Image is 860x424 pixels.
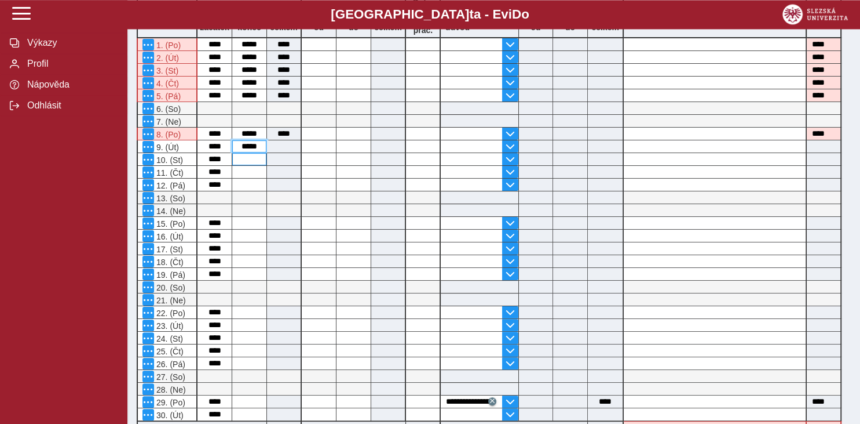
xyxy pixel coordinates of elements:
span: 3. (St) [154,66,178,75]
span: 21. (Ne) [154,296,186,305]
button: Menu [142,115,154,127]
span: Nápověda [24,79,118,90]
span: 13. (So) [154,194,185,203]
span: 22. (Po) [154,309,185,318]
button: Menu [142,281,154,293]
span: 11. (Čt) [154,168,184,177]
button: Menu [142,371,154,382]
span: 29. (Po) [154,398,185,407]
span: Odhlásit [24,100,118,111]
button: Menu [142,345,154,357]
button: Menu [142,332,154,344]
span: D [512,7,521,21]
button: Menu [142,396,154,408]
div: Po 6 hodinách nepřetržité práce je nutná přestávka v práci na jídlo a oddech v trvání nejméně 30 ... [137,38,197,51]
button: Menu [142,141,154,153]
span: 8. (Po) [154,130,181,139]
button: Menu [142,256,154,267]
button: Menu [142,307,154,318]
span: 7. (Ne) [154,117,181,126]
button: Menu [142,358,154,369]
span: 20. (So) [154,283,185,292]
button: Menu [142,320,154,331]
div: Po 6 hodinách nepřetržité práce je nutná přestávka v práci na jídlo a oddech v trvání nejméně 30 ... [137,64,197,77]
img: logo_web_su.png [782,4,848,24]
button: Menu [142,64,154,76]
span: Výkazy [24,38,118,48]
button: Menu [142,90,154,102]
div: Po 6 hodinách nepřetržité práce je nutná přestávka v práci na jídlo a oddech v trvání nejméně 30 ... [137,51,197,64]
span: 2. (Út) [154,53,179,63]
button: Menu [142,243,154,255]
span: 28. (Ne) [154,385,186,394]
button: Menu [142,154,154,165]
span: 1. (Po) [154,41,181,50]
button: Menu [142,77,154,89]
button: Menu [142,128,154,140]
span: 9. (Út) [154,143,179,152]
span: t [469,7,473,21]
button: Menu [142,409,154,421]
span: 27. (So) [154,372,185,382]
button: Menu [142,192,154,204]
span: 6. (So) [154,104,181,114]
div: Po 6 hodinách nepřetržité práce je nutná přestávka v práci na jídlo a oddech v trvání nejméně 30 ... [137,128,197,140]
button: Menu [142,103,154,114]
button: Menu [142,179,154,191]
span: Profil [24,59,118,69]
span: 19. (Pá) [154,270,185,280]
button: Menu [142,166,154,178]
span: 12. (Pá) [154,181,185,190]
b: [GEOGRAPHIC_DATA] a - Evi [35,7,825,22]
span: 26. (Pá) [154,360,185,369]
button: Menu [142,294,154,306]
span: 30. (Út) [154,411,184,420]
button: Menu [142,39,154,50]
span: 23. (Út) [154,321,184,331]
span: 15. (Po) [154,219,185,229]
span: 25. (Čt) [154,347,184,356]
span: 18. (Čt) [154,258,184,267]
button: Menu [142,230,154,242]
span: 17. (St) [154,245,183,254]
span: 24. (St) [154,334,183,343]
span: 14. (Ne) [154,206,186,216]
span: 5. (Pá) [154,92,181,101]
div: Po 6 hodinách nepřetržité práce je nutná přestávka v práci na jídlo a oddech v trvání nejméně 30 ... [137,89,197,102]
div: Po 6 hodinách nepřetržité práce je nutná přestávka v práci na jídlo a oddech v trvání nejméně 30 ... [137,77,197,89]
button: Menu [142,205,154,216]
button: Menu [142,269,154,280]
span: o [521,7,529,21]
span: 4. (Čt) [154,79,179,88]
span: 16. (Út) [154,232,184,241]
span: 10. (St) [154,155,183,165]
button: Menu [142,218,154,229]
button: Menu [142,52,154,63]
button: Menu [142,383,154,395]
